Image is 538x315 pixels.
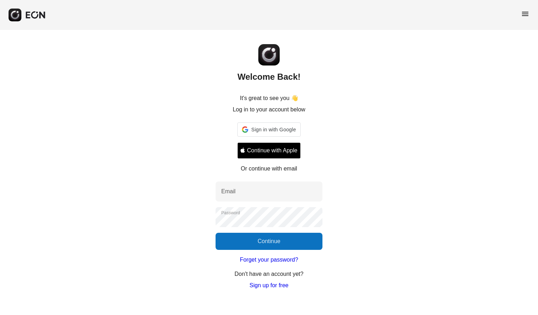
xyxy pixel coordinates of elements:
label: Password [221,210,240,216]
p: It's great to see you 👋 [240,94,298,103]
h2: Welcome Back! [238,71,301,83]
span: Sign in with Google [251,125,296,134]
p: Or continue with email [241,164,297,173]
p: Don't have an account yet? [234,270,303,278]
label: Email [221,187,236,196]
a: Forget your password? [240,256,298,264]
button: Signin with apple ID [237,142,300,159]
p: Log in to your account below [233,105,305,114]
div: Sign in with Google [237,122,300,137]
a: Sign up for free [249,281,288,290]
button: Continue [216,233,322,250]
span: menu [521,10,529,18]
